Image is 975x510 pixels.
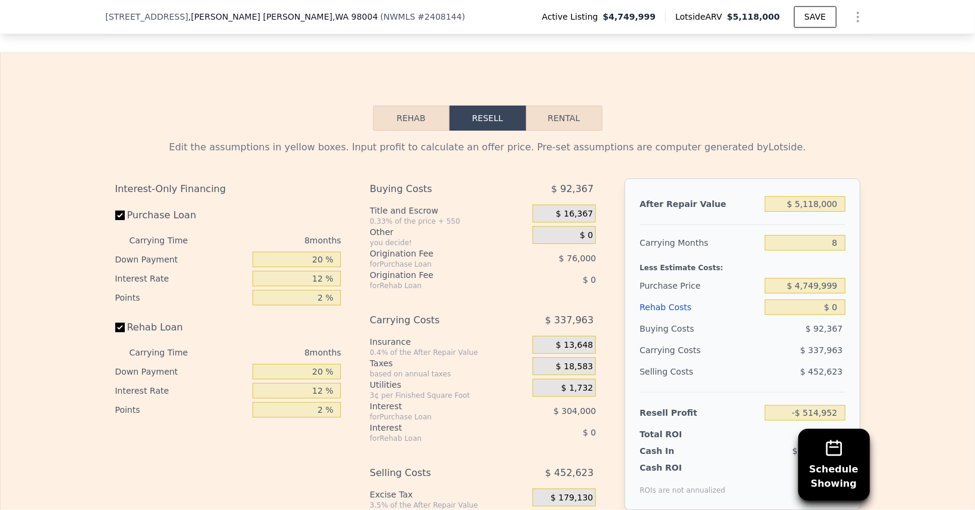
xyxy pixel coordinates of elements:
[115,140,860,154] div: Edit the assumptions in yellow boxes. Input profit to calculate an offer price. Pre-set assumptio...
[556,361,593,372] span: $ 18,583
[188,11,378,23] span: , [PERSON_NAME] [PERSON_NAME]
[370,226,528,238] div: Other
[583,428,596,437] span: $ 0
[115,205,248,226] label: Purchase Loan
[370,281,503,290] div: for Rehab Loan
[370,348,528,357] div: 0.4% of the After Repair Value
[370,217,528,226] div: 0.33% of the price + 550
[526,106,602,131] button: Rental
[370,422,503,434] div: Interest
[370,462,503,484] div: Selling Costs
[639,193,760,215] div: After Repair Value
[450,106,526,131] button: Resell
[545,310,593,331] span: $ 337,963
[115,178,342,200] div: Interest-Only Financing
[370,178,503,200] div: Buying Costs
[561,383,593,394] span: $ 1,732
[370,412,503,422] div: for Purchase Loan
[130,343,207,362] div: Carrying Time
[370,379,528,391] div: Utilities
[550,493,593,503] span: $ 179,130
[639,339,714,361] div: Carrying Costs
[115,269,248,288] div: Interest Rate
[370,310,503,331] div: Carrying Costs
[115,288,248,307] div: Points
[639,474,725,495] div: ROIs are not annualized
[212,231,342,250] div: 8 months
[383,12,415,21] span: NWMLS
[792,446,843,456] span: $ 1,380,330
[370,238,528,248] div: you decide!
[846,5,870,29] button: Show Options
[639,462,725,474] div: Cash ROI
[583,275,596,285] span: $ 0
[370,259,503,269] div: for Purchase Loan
[727,12,780,21] span: $5,118,000
[106,11,189,23] span: [STREET_ADDRESS]
[373,106,450,131] button: Rehab
[559,254,596,263] span: $ 76,000
[794,6,836,27] button: SAVE
[580,230,593,241] span: $ 0
[370,400,503,412] div: Interest
[115,250,248,269] div: Down Payment
[545,462,593,484] span: $ 452,623
[370,336,528,348] div: Insurance
[370,391,528,400] div: 3¢ per Finished Square Foot
[603,11,656,23] span: $4,749,999
[551,178,593,200] span: $ 92,367
[115,362,248,381] div: Down Payment
[800,345,842,355] span: $ 337,963
[370,434,503,443] div: for Rehab Loan
[115,317,248,338] label: Rehab Loan
[805,324,842,333] span: $ 92,367
[639,232,760,254] div: Carrying Months
[639,445,714,457] div: Cash In
[639,296,760,318] div: Rehab Costs
[370,500,528,510] div: 3.5% of the After Repair Value
[380,11,465,23] div: ( )
[370,489,528,500] div: Excise Tax
[370,248,503,259] div: Origination Fee
[212,343,342,362] div: 8 months
[418,12,462,21] span: # 2408144
[639,275,760,296] div: Purchase Price
[370,269,503,281] div: Origination Fee
[553,406,596,416] span: $ 304,000
[556,209,593,220] span: $ 16,367
[798,429,870,500] button: ScheduleShowing
[115,211,125,220] input: Purchase Loan
[639,254,845,275] div: Less Estimate Costs:
[115,323,125,332] input: Rehab Loan
[639,361,760,382] div: Selling Costs
[370,369,528,379] div: based on annual taxes
[115,381,248,400] div: Interest Rate
[333,12,378,21] span: , WA 98004
[639,402,760,424] div: Resell Profit
[639,318,760,339] div: Buying Costs
[556,340,593,351] span: $ 13,648
[800,367,842,376] span: $ 452,623
[542,11,603,23] span: Active Listing
[115,400,248,419] div: Points
[370,357,528,369] div: Taxes
[130,231,207,250] div: Carrying Time
[675,11,727,23] span: Lotside ARV
[639,428,714,440] div: Total ROI
[370,205,528,217] div: Title and Escrow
